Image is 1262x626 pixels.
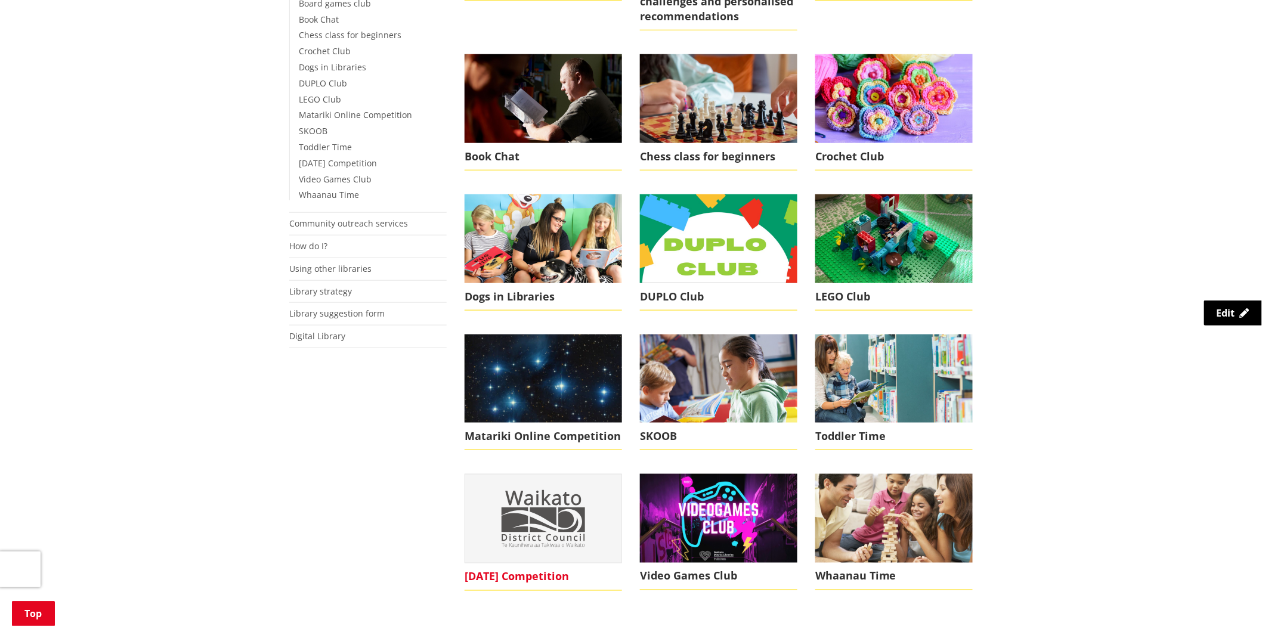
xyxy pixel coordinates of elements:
[289,330,345,342] a: Digital Library
[815,474,973,562] img: Whaanau time
[465,54,622,171] a: Book chat Book Chat
[299,125,327,137] a: SKOOB
[815,334,973,451] a: Toddler time Toddler Time
[289,240,327,252] a: How do I?
[299,141,352,153] a: Toddler Time
[289,286,352,297] a: Library strategy
[815,283,973,311] span: LEGO Club
[815,143,973,171] span: Crochet Club
[640,54,797,171] a: Chess class for beginners
[465,474,622,591] a: Waikato District Council logo [DATE] Competition
[815,194,973,311] a: lego 8 LEGO Club
[640,563,797,590] span: Video Games Club
[465,423,622,450] span: Matariki Online Competition
[640,194,797,311] a: duplo club DUPLO Club
[299,61,366,73] a: Dogs in Libraries
[299,109,412,120] a: Matariki Online Competition
[640,194,797,283] img: duplo club
[1207,576,1250,619] iframe: Messenger Launcher
[640,143,797,171] span: Chess class for beginners
[465,194,622,311] a: Dogs in Libraries Dogs in Libraries
[815,334,973,423] img: Toddler-time
[815,54,973,142] img: Crochet banner
[815,423,973,450] span: Toddler Time
[299,94,341,105] a: LEGO Club
[640,474,797,562] img: Screenshot 2022-08-08 132839
[640,423,797,450] span: SKOOB
[815,194,973,283] img: lego 8
[289,308,385,319] a: Library suggestion form
[465,475,621,562] img: No image supplied
[465,563,622,591] span: [DATE] Competition
[289,218,408,229] a: Community outreach services
[289,263,372,274] a: Using other libraries
[12,601,55,626] a: Top
[640,334,797,423] img: Skoob
[465,143,622,171] span: Book Chat
[465,194,622,283] img: Dogs in Libraries
[299,14,339,25] a: Book Chat
[465,334,622,423] img: matariki stars
[815,474,973,590] a: Whaanau Time
[1217,306,1235,320] span: Edit
[465,334,622,451] a: matariki stars Matariki Online Competition
[465,283,622,311] span: Dogs in Libraries
[465,54,622,142] img: Book-chat
[299,45,351,57] a: Crochet Club
[815,54,973,171] a: Crochet banner Crochet Club
[815,563,973,590] span: Whaanau Time
[299,189,359,200] a: Whaanau Time
[640,283,797,311] span: DUPLO Club
[299,157,377,169] a: [DATE] Competition
[640,474,797,590] a: Screenshot 2022-08-08 132839 Video Games Club
[299,173,372,185] a: Video Games Club
[299,29,401,41] a: Chess class for beginners
[1204,300,1262,326] a: Edit
[640,334,797,451] a: Skoob SKOOB
[299,78,347,89] a: DUPLO Club
[640,54,797,142] img: Chess club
